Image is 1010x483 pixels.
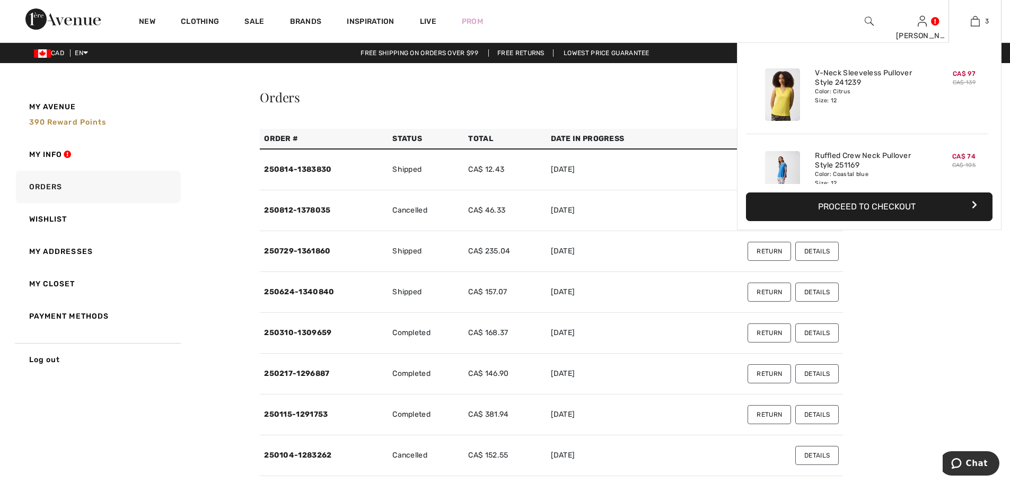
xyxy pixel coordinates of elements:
[949,15,1001,28] a: 3
[748,405,791,424] button: Return
[488,49,554,57] a: Free Returns
[547,394,681,435] td: [DATE]
[795,283,839,302] button: Details
[748,242,791,261] button: Return
[25,8,101,30] img: 1ère Avenue
[264,165,331,174] a: 250814-1383830
[388,435,464,476] td: Cancelled
[388,129,464,149] th: Status
[795,446,839,465] button: Details
[952,162,976,169] s: CA$ 105
[547,149,681,190] td: [DATE]
[34,49,68,57] span: CAD
[264,328,331,337] a: 250310-1309659
[139,17,155,28] a: New
[748,364,791,383] button: Return
[14,203,181,235] a: Wishlist
[264,410,328,419] a: 250115-1291753
[547,231,681,272] td: [DATE]
[388,272,464,313] td: Shipped
[264,451,331,460] a: 250104-1283262
[290,17,322,28] a: Brands
[464,190,546,231] td: CA$ 46.33
[14,138,181,171] a: My Info
[420,16,436,27] a: Live
[388,190,464,231] td: Cancelled
[75,49,88,57] span: EN
[347,17,394,28] span: Inspiration
[815,170,919,187] div: Color: Coastal blue Size: 12
[464,313,546,354] td: CA$ 168.37
[865,15,874,28] img: search the website
[547,435,681,476] td: [DATE]
[181,17,219,28] a: Clothing
[388,354,464,394] td: Completed
[388,231,464,272] td: Shipped
[244,17,264,28] a: Sale
[464,435,546,476] td: CA$ 152.55
[29,118,107,127] span: 390 Reward points
[748,283,791,302] button: Return
[14,343,181,376] a: Log out
[14,300,181,332] a: Payment Methods
[971,15,980,28] img: My Bag
[795,323,839,343] button: Details
[815,151,919,170] a: Ruffled Crew Neck Pullover Style 251169
[748,323,791,343] button: Return
[388,313,464,354] td: Completed
[953,79,976,86] s: CA$ 139
[264,206,330,215] a: 250812-1378035
[464,354,546,394] td: CA$ 146.90
[795,242,839,261] button: Details
[264,247,330,256] a: 250729-1361860
[34,49,51,58] img: Canadian Dollar
[260,91,843,103] div: Orders
[464,394,546,435] td: CA$ 381.94
[464,272,546,313] td: CA$ 157.07
[14,235,181,268] a: My Addresses
[953,70,976,77] span: CA$ 97
[464,149,546,190] td: CA$ 12.43
[896,30,948,41] div: [PERSON_NAME]
[555,49,658,57] a: Lowest Price Guarantee
[746,192,993,221] button: Proceed to Checkout
[918,16,927,26] a: Sign In
[264,369,329,378] a: 250217-1296887
[547,313,681,354] td: [DATE]
[547,272,681,313] td: [DATE]
[765,68,800,121] img: V-Neck Sleeveless Pullover Style 241239
[547,129,681,149] th: Date in Progress
[14,171,181,203] a: Orders
[388,394,464,435] td: Completed
[464,129,546,149] th: Total
[14,268,181,300] a: My Closet
[918,15,927,28] img: My Info
[547,190,681,231] td: [DATE]
[264,287,334,296] a: 250624-1340840
[547,354,681,394] td: [DATE]
[464,231,546,272] td: CA$ 235.04
[943,451,999,478] iframe: Opens a widget where you can chat to one of our agents
[795,405,839,424] button: Details
[765,151,800,204] img: Ruffled Crew Neck Pullover Style 251169
[815,68,919,87] a: V-Neck Sleeveless Pullover Style 241239
[29,101,76,112] span: My Avenue
[795,364,839,383] button: Details
[260,129,388,149] th: Order #
[352,49,487,57] a: Free shipping on orders over $99
[815,87,919,104] div: Color: Citrus Size: 12
[462,16,483,27] a: Prom
[952,153,976,160] span: CA$ 74
[388,149,464,190] td: Shipped
[985,16,989,26] span: 3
